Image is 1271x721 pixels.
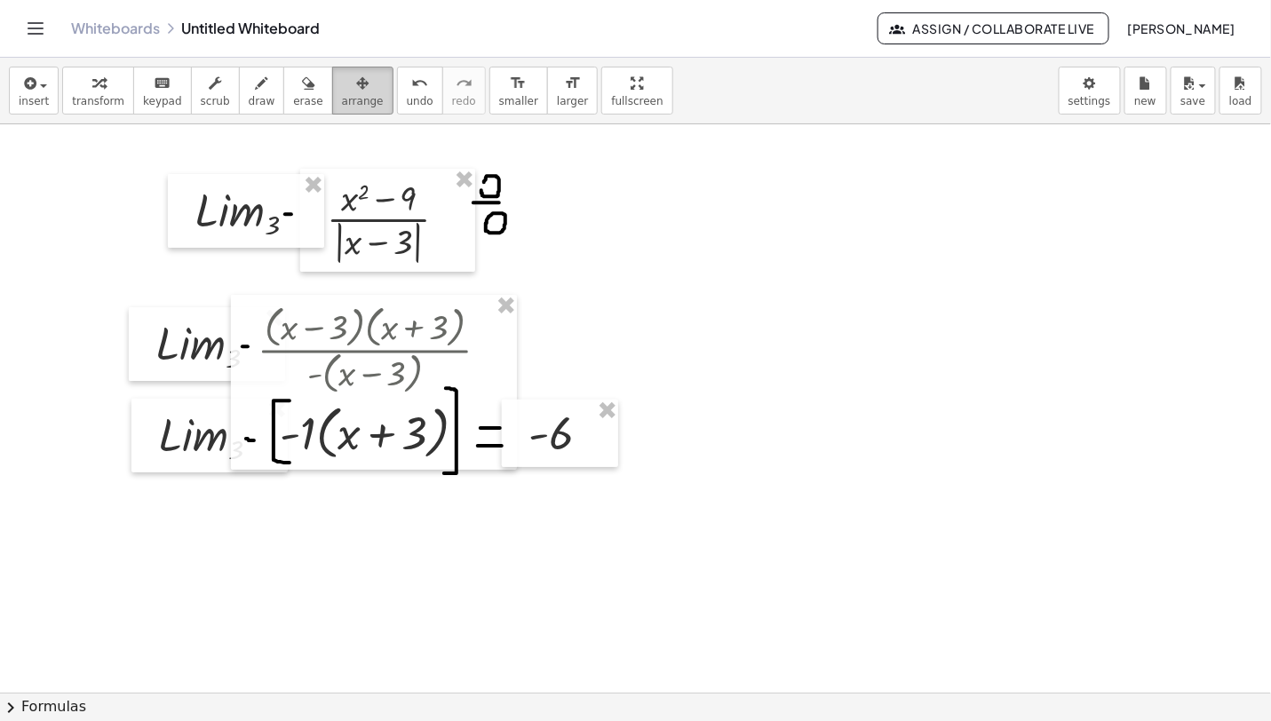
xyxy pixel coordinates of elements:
span: settings [1068,95,1111,107]
span: load [1229,95,1252,107]
a: Whiteboards [71,20,160,37]
button: keyboardkeypad [133,67,192,115]
i: keyboard [154,73,171,94]
i: format_size [510,73,527,94]
span: erase [293,95,322,107]
button: save [1171,67,1216,115]
span: keypad [143,95,182,107]
button: [PERSON_NAME] [1113,12,1250,44]
span: larger [557,95,588,107]
button: transform [62,67,134,115]
span: undo [407,95,433,107]
button: settings [1059,67,1121,115]
button: insert [9,67,59,115]
button: undoundo [397,67,443,115]
span: arrange [342,95,384,107]
span: new [1134,95,1156,107]
span: smaller [499,95,538,107]
button: fullscreen [601,67,672,115]
span: transform [72,95,124,107]
button: load [1219,67,1262,115]
span: scrub [201,95,230,107]
i: format_size [564,73,581,94]
button: format_sizelarger [547,67,598,115]
i: redo [456,73,473,94]
button: Toggle navigation [21,14,50,43]
span: redo [452,95,476,107]
button: erase [283,67,332,115]
span: fullscreen [611,95,663,107]
span: save [1180,95,1205,107]
button: redoredo [442,67,486,115]
span: Assign / Collaborate Live [893,20,1094,36]
span: [PERSON_NAME] [1127,20,1235,36]
button: Assign / Collaborate Live [878,12,1109,44]
span: draw [249,95,275,107]
span: insert [19,95,49,107]
button: new [1124,67,1167,115]
button: arrange [332,67,393,115]
i: undo [411,73,428,94]
button: scrub [191,67,240,115]
button: format_sizesmaller [489,67,548,115]
button: draw [239,67,285,115]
